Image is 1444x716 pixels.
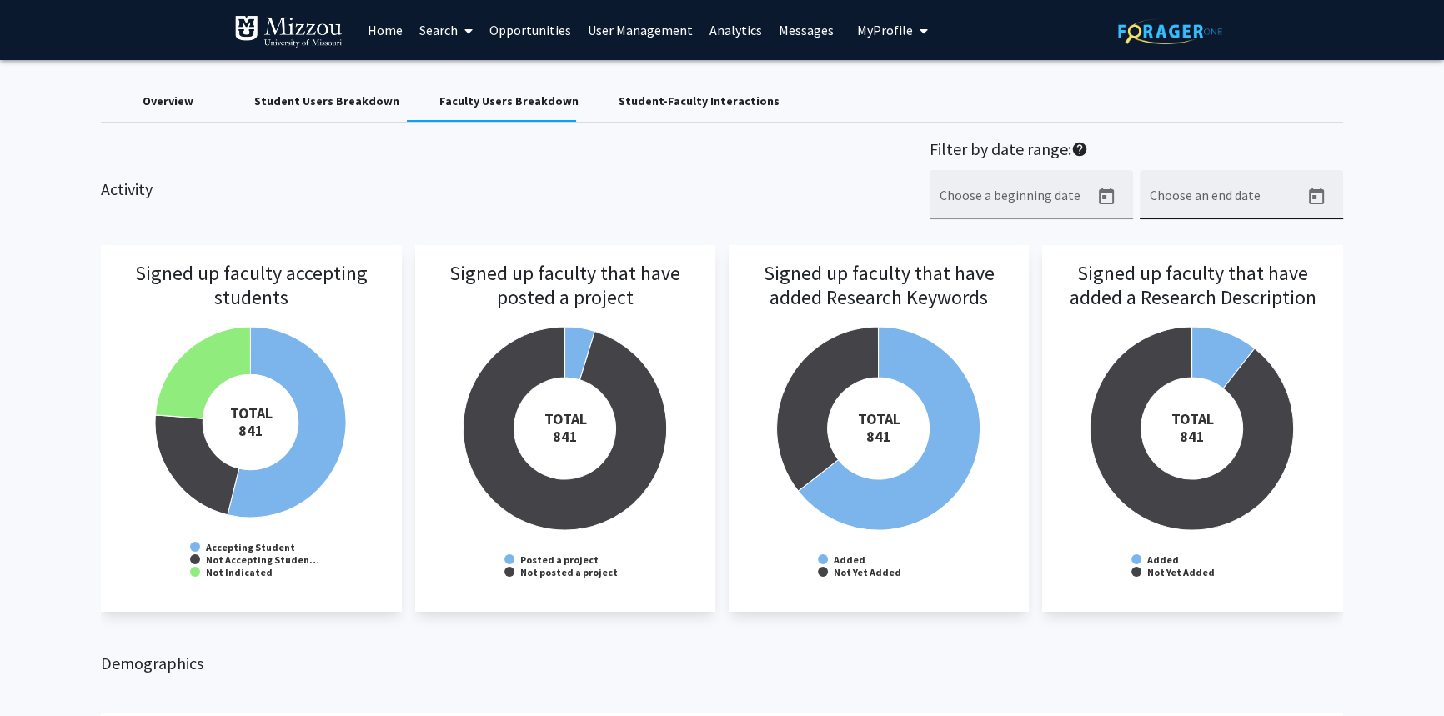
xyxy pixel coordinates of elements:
tspan: TOTAL 841 [858,409,900,446]
text: Not Accepting Studen… [206,553,319,566]
h3: Signed up faculty that have added Research Keywords [745,262,1012,355]
text: Added [833,553,865,566]
a: Messages [770,1,842,59]
a: User Management [579,1,701,59]
a: Opportunities [481,1,579,59]
tspan: TOTAL 841 [544,409,586,446]
button: Open calendar [1090,180,1123,213]
a: Home [359,1,411,59]
div: Student-Faculty Interactions [619,93,780,110]
h2: Demographics [101,653,1343,673]
h3: Signed up faculty that have posted a project [432,262,699,355]
text: Added [1146,553,1179,566]
h3: Signed up faculty accepting students [118,262,384,355]
img: University of Missouri Logo [234,15,343,48]
span: My Profile [857,22,913,38]
div: Overview [143,93,193,110]
tspan: TOTAL 841 [1171,409,1214,446]
img: ForagerOne Logo [1118,18,1222,44]
text: Not Indicated [206,566,273,578]
mat-icon: help [1071,139,1088,159]
a: Analytics [701,1,770,59]
text: Posted a project [520,553,599,566]
div: Student Users Breakdown [254,93,399,110]
text: Not Yet Added [1147,566,1215,578]
h2: Activity [101,139,153,199]
div: Faculty Users Breakdown [439,93,579,110]
button: Open calendar [1300,180,1333,213]
a: Search [411,1,481,59]
text: Not posted a project [520,566,618,578]
text: Accepting Student [205,541,295,553]
h2: Filter by date range: [930,139,1343,163]
iframe: Chat [13,641,71,703]
h3: Signed up faculty that have added a Research Description [1059,262,1326,355]
tspan: TOTAL 841 [230,403,273,440]
text: Not Yet Added [834,566,901,578]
